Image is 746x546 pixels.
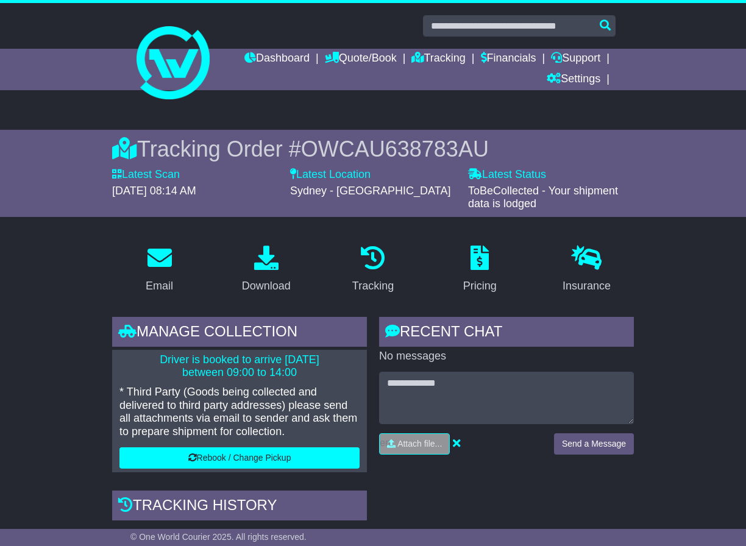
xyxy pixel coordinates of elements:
label: Latest Scan [112,168,180,182]
a: Tracking [411,49,465,69]
span: ToBeCollected - Your shipment data is lodged [468,185,618,210]
div: Tracking Order # [112,136,634,162]
span: © One World Courier 2025. All rights reserved. [130,532,307,542]
button: Send a Message [554,433,634,455]
a: Settings [547,69,600,90]
a: Support [551,49,600,69]
button: Rebook / Change Pickup [119,447,360,469]
a: Financials [481,49,536,69]
label: Latest Status [468,168,546,182]
a: Insurance [555,241,619,299]
div: Email [146,278,173,294]
p: Driver is booked to arrive [DATE] between 09:00 to 14:00 [119,353,360,380]
div: Insurance [563,278,611,294]
div: Tracking [352,278,394,294]
a: Tracking [344,241,402,299]
div: Tracking history [112,491,367,523]
a: Email [138,241,181,299]
div: RECENT CHAT [379,317,634,350]
div: Pricing [463,278,497,294]
span: [DATE] 08:14 AM [112,185,196,197]
p: No messages [379,350,634,363]
span: Sydney - [GEOGRAPHIC_DATA] [290,185,450,197]
a: Pricing [455,241,505,299]
div: Download [242,278,291,294]
p: * Third Party (Goods being collected and delivered to third party addresses) please send all atta... [119,386,360,438]
span: OWCAU638783AU [301,136,489,161]
label: Latest Location [290,168,371,182]
a: Dashboard [244,49,310,69]
a: Download [234,241,299,299]
div: Manage collection [112,317,367,350]
a: Quote/Book [325,49,397,69]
